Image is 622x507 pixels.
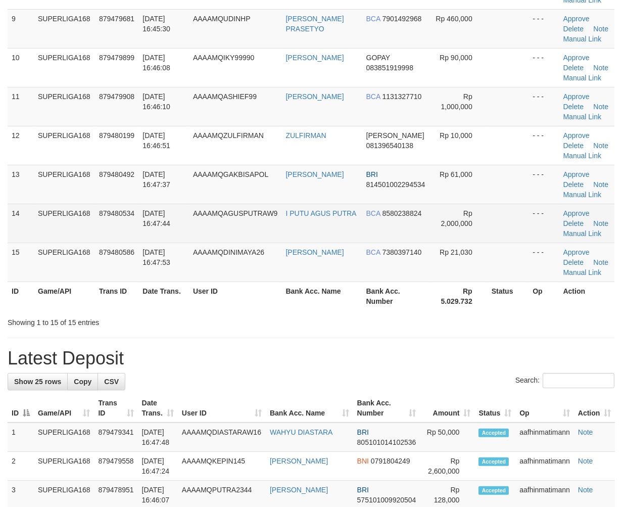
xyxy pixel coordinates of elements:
a: Note [578,428,593,436]
th: Bank Acc. Name: activate to sort column ascending [266,394,353,423]
span: Copy 7380397140 to clipboard [382,248,421,256]
span: BNI [357,457,369,465]
span: Rp 2,000,000 [441,209,472,227]
th: Trans ID: activate to sort column ascending [94,394,138,423]
span: Rp 10,000 [440,131,472,140]
span: AAAAMQIKY99990 [193,54,254,62]
a: Show 25 rows [8,373,68,390]
a: Approve [563,248,590,256]
a: Note [593,64,608,72]
td: 13 [8,165,34,204]
td: [DATE] 16:47:48 [138,423,178,452]
td: Rp 50,000 [420,423,474,452]
th: Bank Acc. Number: activate to sort column ascending [353,394,420,423]
th: Trans ID [95,282,138,310]
th: User ID [189,282,282,310]
span: Copy 083851919998 to clipboard [366,64,413,72]
td: - - - [529,165,559,204]
h1: Latest Deposit [8,348,614,368]
a: [PERSON_NAME] [285,170,344,178]
span: 879480534 [99,209,134,217]
th: ID: activate to sort column descending [8,394,34,423]
span: 879480199 [99,131,134,140]
span: [PERSON_NAME] [366,131,424,140]
span: Accepted [479,486,509,495]
span: 879479908 [99,93,134,101]
a: Approve [563,54,590,62]
a: Manual Link [563,113,602,121]
a: Note [578,486,593,494]
span: 879480492 [99,170,134,178]
a: ZULFIRMAN [285,131,326,140]
th: Rp 5.029.732 [430,282,488,310]
th: ID [8,282,34,310]
td: Rp 2,600,000 [420,452,474,481]
a: Delete [563,64,584,72]
span: [DATE] 16:45:30 [142,15,170,33]
span: [DATE] 16:47:37 [142,170,170,189]
td: 9 [8,9,34,48]
a: Delete [563,258,584,266]
th: Bank Acc. Name [281,282,362,310]
a: Note [593,142,608,150]
td: SUPERLIGA168 [34,165,95,204]
a: Manual Link [563,191,602,199]
a: Note [578,457,593,465]
th: Action: activate to sort column ascending [574,394,615,423]
td: AAAAMQKEPIN145 [178,452,266,481]
th: Date Trans.: activate to sort column ascending [138,394,178,423]
td: - - - [529,87,559,126]
span: AAAAMQZULFIRMAN [193,131,264,140]
span: Copy 081396540138 to clipboard [366,142,413,150]
span: BCA [366,248,380,256]
td: 1 [8,423,34,452]
a: [PERSON_NAME] [285,248,344,256]
span: Rp 90,000 [440,54,472,62]
td: 879479341 [94,423,138,452]
a: Delete [563,25,584,33]
td: SUPERLIGA168 [34,87,95,126]
a: Manual Link [563,268,602,276]
td: SUPERLIGA168 [34,243,95,282]
a: Approve [563,93,590,101]
span: Accepted [479,457,509,466]
span: Copy 8580238824 to clipboard [382,209,421,217]
label: Search: [515,373,614,388]
span: Copy 805101014102536 to clipboard [357,438,416,446]
span: 879480586 [99,248,134,256]
th: Bank Acc. Number [362,282,431,310]
th: Op [529,282,559,310]
span: Copy 814501002294534 to clipboard [366,180,425,189]
span: GOPAY [366,54,390,62]
td: 10 [8,48,34,87]
span: AAAAMQUDINHP [193,15,251,23]
a: [PERSON_NAME] [285,54,344,62]
span: [DATE] 16:46:08 [142,54,170,72]
th: Op: activate to sort column ascending [515,394,574,423]
th: User ID: activate to sort column ascending [178,394,266,423]
a: Note [593,219,608,227]
th: Game/API: activate to sort column ascending [34,394,94,423]
span: [DATE] 16:46:51 [142,131,170,150]
span: AAAAMQDINIMAYA26 [193,248,264,256]
a: Delete [563,180,584,189]
span: BRI [357,428,369,436]
a: Delete [563,103,584,111]
a: [PERSON_NAME] [270,457,328,465]
span: [DATE] 16:47:44 [142,209,170,227]
a: Manual Link [563,74,602,82]
a: Approve [563,15,590,23]
a: WAHYU DIASTARA [270,428,332,436]
th: Date Trans. [138,282,189,310]
td: 11 [8,87,34,126]
span: 879479681 [99,15,134,23]
a: Delete [563,219,584,227]
span: Copy [74,378,91,386]
td: AAAAMQDIASTARAW16 [178,423,266,452]
a: [PERSON_NAME] PRASETYO [285,15,344,33]
input: Search: [543,373,614,388]
span: BCA [366,93,380,101]
td: SUPERLIGA168 [34,48,95,87]
td: - - - [529,9,559,48]
a: Manual Link [563,152,602,160]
